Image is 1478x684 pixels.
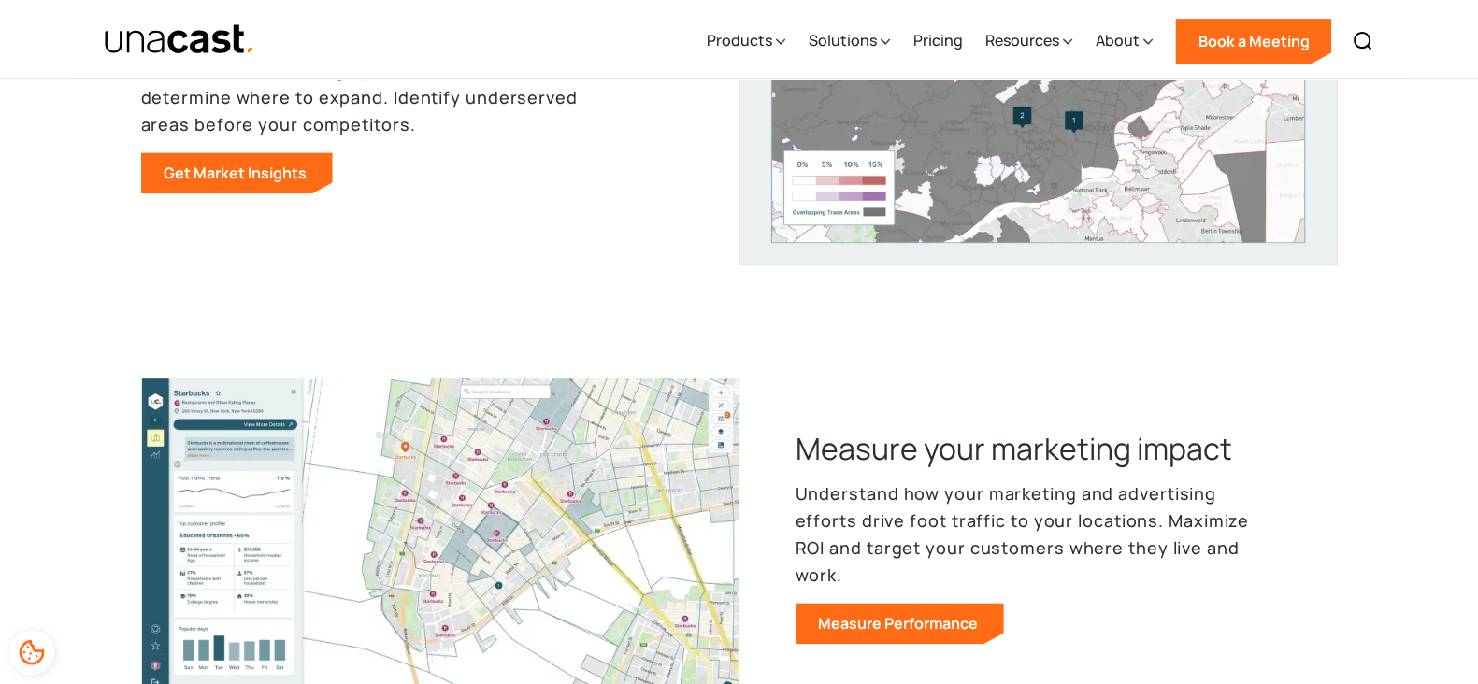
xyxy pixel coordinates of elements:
div: About [1095,3,1153,79]
div: Solutions [808,29,876,51]
a: home [104,23,256,56]
a: Pricing [912,3,962,79]
a: Get Market Insights [141,152,333,193]
div: Products [706,29,771,51]
h3: Measure your marketing impact [796,428,1232,469]
div: Cookie Preferences [9,630,54,675]
div: Resources [984,3,1072,79]
a: Book a Meeting [1175,19,1331,64]
div: Products [706,3,785,79]
div: Solutions [808,3,890,79]
div: Resources [984,29,1058,51]
div: About [1095,29,1139,51]
img: Search icon [1352,30,1374,52]
img: Unacast text logo [104,23,256,56]
a: Measure Performance [796,603,1004,644]
p: Understand how your marketing and advertising efforts drive foot traffic to your locations. Maxim... [796,480,1282,588]
p: Use foot traffic, demographic, and location data to determine where to expand. Identify underserv... [141,57,627,137]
